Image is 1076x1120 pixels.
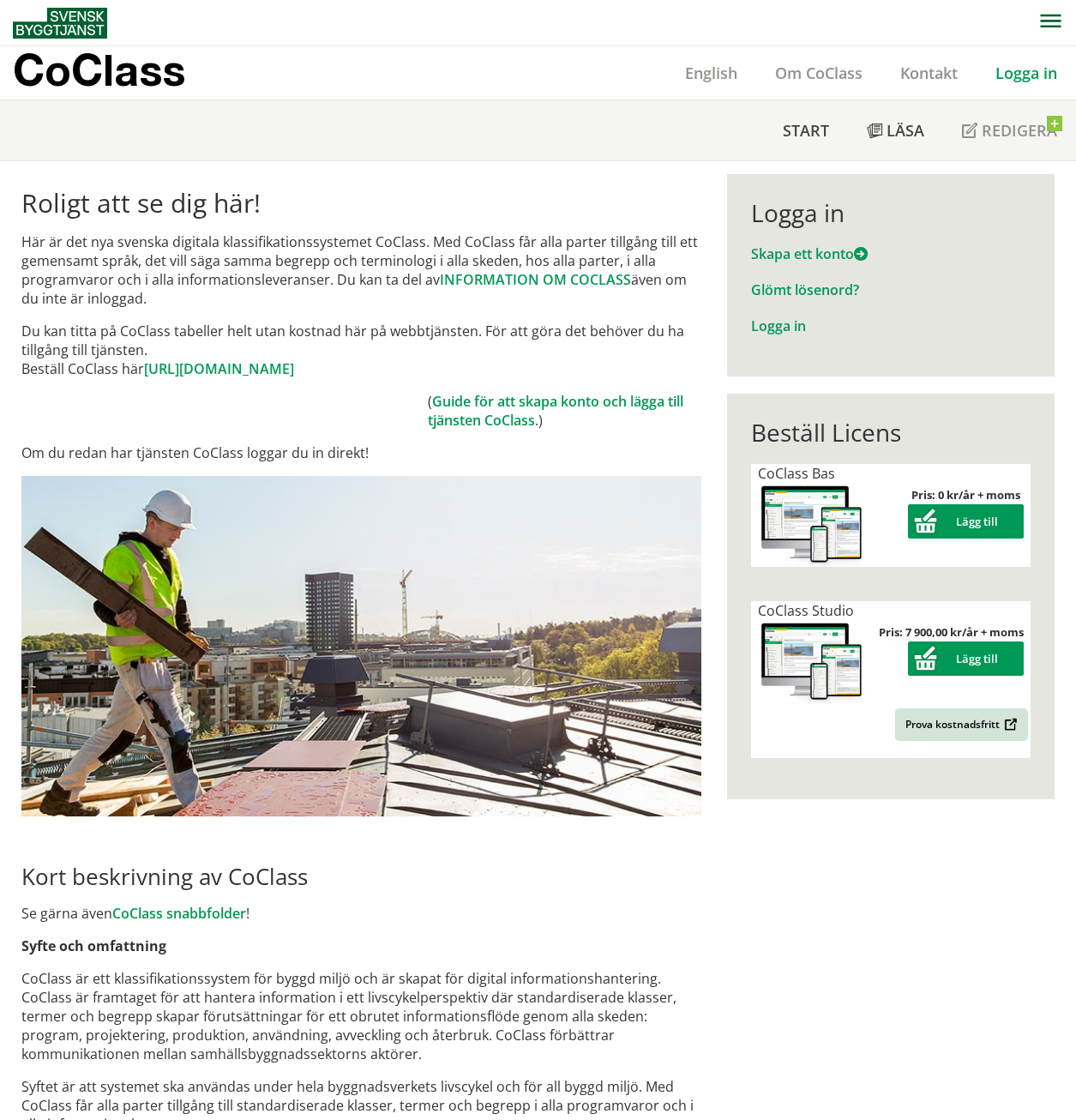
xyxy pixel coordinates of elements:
strong: Syfte och omfattning [21,936,166,955]
a: CoClass [13,46,222,99]
span: Start [783,120,829,141]
p: Du kan titta på CoClass tabeller helt utan kostnad här på webbtjänsten. För att göra det behöver ... [21,322,701,378]
a: Om CoClass [756,63,881,83]
p: CoClass [13,60,185,80]
a: [URL][DOMAIN_NAME] [144,359,294,378]
a: INFORMATION OM COCLASS [440,270,631,289]
span: Läsa [887,120,924,141]
h2: Kort beskrivning av CoClass [21,863,701,890]
div: Beställ Licens [751,418,1031,447]
p: CoClass är ett klassifikationssystem för byggd miljö och är skapat för digital informationshanter... [21,969,701,1063]
button: Lägg till [908,641,1024,676]
strong: Pris: 7 900,00 kr/år + moms [879,624,1024,640]
p: Här är det nya svenska digitala klassifikationssystemet CoClass. Med CoClass får alla parter till... [21,232,701,308]
a: Läsa [848,100,943,160]
img: Outbound.png [1001,718,1018,731]
a: English [666,63,756,83]
span: CoClass Bas [758,464,835,483]
img: coclass-license.jpg [758,483,865,567]
a: Logga in [751,316,806,335]
h1: Roligt att se dig här! [21,188,701,219]
td: ( .) [428,392,701,430]
strong: Pris: 0 kr/år + moms [911,487,1020,503]
a: Lägg till [908,651,1024,666]
a: Skapa ett konto [751,244,868,263]
img: login.jpg [21,476,701,816]
a: Prova kostnadsfritt [895,708,1028,741]
p: Se gärna även ! [21,904,701,923]
a: Start [764,100,848,160]
a: Kontakt [881,63,977,83]
img: Svensk Byggtjänst [13,8,107,39]
p: Om du redan har tjänsten CoClass loggar du in direkt! [21,443,701,462]
button: Lägg till [908,504,1024,539]
a: Lägg till [908,514,1024,529]
div: Logga in [751,198,1031,227]
span: CoClass Studio [758,601,854,620]
a: Guide för att skapa konto och lägga till tjänsten CoClass [428,392,683,430]
a: Logga in [977,63,1076,83]
a: CoClass snabbfolder [112,904,246,923]
a: Glömt lösenord? [751,280,859,299]
img: coclass-license.jpg [758,620,865,704]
